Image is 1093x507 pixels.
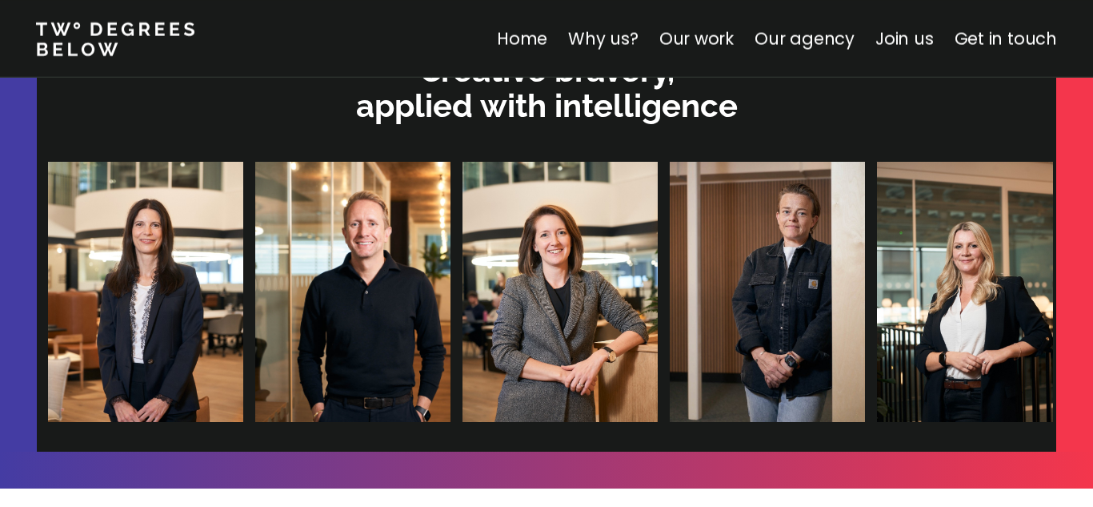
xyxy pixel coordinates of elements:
p: Creative bravery, applied with intelligence [45,53,1048,123]
a: Why us? [568,27,639,50]
a: Our agency [755,27,855,50]
a: Home [497,27,547,50]
a: Our work [659,27,734,50]
a: Get in touch [955,27,1057,50]
a: Join us [875,27,934,50]
img: Gemma [462,162,657,422]
img: Dani [669,162,864,422]
img: Halina [876,162,1071,422]
img: Clare [47,162,242,422]
img: James [254,162,450,422]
